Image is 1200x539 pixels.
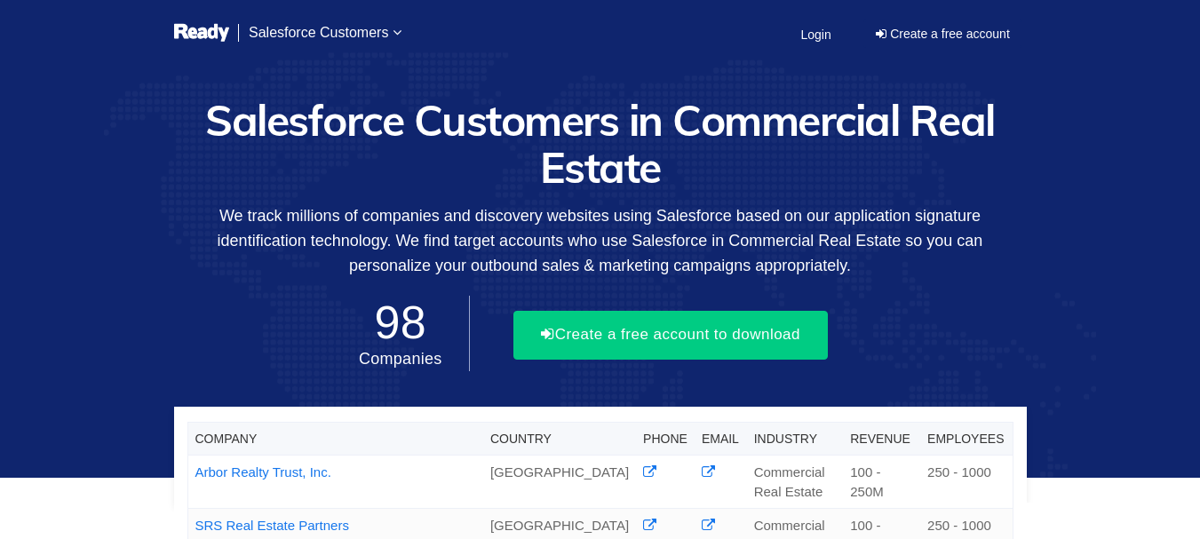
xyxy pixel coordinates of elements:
td: 250 - 1000 [920,456,1013,509]
th: Industry [747,423,844,456]
a: Login [790,12,841,57]
img: logo [174,22,230,44]
span: 98 [359,297,442,348]
th: Phone [636,423,695,456]
th: Email [695,423,747,456]
p: We track millions of companies and discovery websites using Salesforce based on our application s... [174,203,1027,278]
a: Salesforce Customers [238,9,412,57]
th: Company [187,423,483,456]
button: Create a free account to download [513,311,828,359]
a: Create a free account [863,20,1022,48]
a: Arbor Realty Trust, Inc. [195,464,331,480]
span: Companies [359,350,442,368]
td: 100 - 250M [843,456,920,509]
th: Employees [920,423,1013,456]
th: Revenue [843,423,920,456]
td: Commercial Real Estate [747,456,844,509]
h1: Salesforce Customers in Commercial Real Estate [174,97,1027,191]
a: SRS Real Estate Partners [195,518,349,533]
th: Country [483,423,636,456]
span: Salesforce Customers [249,25,388,40]
span: Login [800,28,830,42]
td: [GEOGRAPHIC_DATA] [483,456,636,509]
